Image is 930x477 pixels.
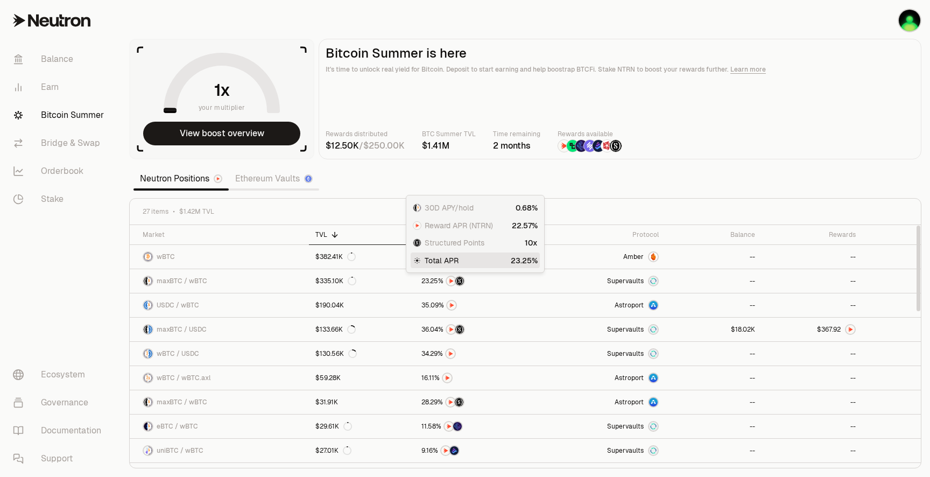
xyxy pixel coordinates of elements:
p: Time remaining [493,129,540,139]
a: Learn more [730,65,766,74]
img: NTRN Logo [846,325,855,334]
span: $1.42M TVL [179,207,214,216]
img: USDC Logo [149,349,152,358]
span: 30D APY/hold [425,202,474,213]
div: $31.91K [315,398,338,406]
a: NTRNBedrock Diamonds [415,439,540,462]
img: wBTC Logo [149,422,152,431]
a: wBTC LogowBTC [130,245,309,269]
div: / [326,139,405,152]
a: Support [4,445,116,473]
a: NTRN [415,366,540,390]
img: Structured Points [610,140,622,152]
a: NTRN [415,342,540,366]
div: $190.04K [315,301,344,310]
img: maxBTC Logo [144,398,147,406]
a: SupervaultsSupervaults [539,342,665,366]
a: Astroport [539,366,665,390]
a: -- [665,439,762,462]
span: Supervaults [607,325,644,334]
a: Neutron Positions [133,168,229,190]
img: Mars Fragments [601,140,613,152]
img: wBTC Logo [149,301,152,310]
a: -- [762,439,862,462]
img: Ethereum Logo [305,176,312,182]
div: $27.01K [315,446,351,455]
span: wBTC / wBTC.axl [157,374,210,382]
img: NTRN [446,398,455,406]
a: -- [665,245,762,269]
span: Reward APR (NTRN) [425,220,493,231]
a: $27.01K [309,439,415,462]
img: Bedrock Diamonds [450,446,459,455]
img: Structured Points [455,325,464,334]
span: maxBTC / USDC [157,325,207,334]
div: $29.61K [315,422,352,431]
a: SupervaultsSupervaults [539,439,665,462]
img: NTRN [446,349,455,358]
img: NTRN [447,325,455,334]
p: BTC Summer TVL [422,129,476,139]
img: KO [899,10,920,31]
a: uniBTC LogowBTC LogouniBTC / wBTC [130,439,309,462]
a: NTRNEtherFi Points [415,415,540,438]
a: -- [665,293,762,317]
p: Rewards available [558,129,622,139]
img: USDC Logo [149,325,152,334]
a: wBTC LogoUSDC LogowBTC / USDC [130,342,309,366]
img: Lombard Lux [567,140,579,152]
span: Supervaults [607,277,644,285]
a: $190.04K [309,293,415,317]
h2: Bitcoin Summer is here [326,46,914,61]
img: Supervaults [649,349,658,358]
a: -- [665,390,762,414]
span: 27 items [143,207,168,216]
a: USDC LogowBTC LogoUSDC / wBTC [130,293,309,317]
a: SupervaultsSupervaults [539,269,665,293]
span: uniBTC / wBTC [157,446,203,455]
button: NTRNStructured Points [421,397,533,408]
p: It's time to unlock real yield for Bitcoin. Deposit to start earning and help boostrap BTCFi. Sta... [326,64,914,75]
img: NTRN [443,374,452,382]
img: wBTC.axl Logo [149,374,152,382]
a: AmberAmber [539,245,665,269]
a: maxBTC LogowBTC LogomaxBTC / wBTC [130,390,309,414]
span: Astroport [615,301,644,310]
span: USDC / wBTC [157,301,199,310]
img: EtherFi Points [575,140,587,152]
a: Bitcoin Summer [4,101,116,129]
a: -- [762,366,862,390]
a: $130.56K [309,342,415,366]
img: maxBTC Logo [144,277,147,285]
span: wBTC / USDC [157,349,199,358]
a: -- [762,269,862,293]
button: NTRNStructured Points [421,324,533,335]
img: Bedrock Diamonds [593,140,604,152]
a: $31.91K [309,390,415,414]
a: Bridge & Swap [4,129,116,157]
span: your multiplier [199,102,245,113]
img: Supervaults [649,325,658,334]
a: -- [762,415,862,438]
button: NTRNEtherFi Points [421,421,533,432]
img: wBTC Logo [149,398,152,406]
a: NTRNStructured Points [415,390,540,414]
img: Supervaults [649,277,658,285]
img: NTRN [413,222,421,229]
img: Structured Points [455,277,464,285]
a: Astroport [539,293,665,317]
span: Supervaults [607,422,644,431]
img: Supervaults [649,422,658,431]
a: NTRN [415,293,540,317]
a: NTRNStructured Points [415,318,540,341]
img: maxBTC Logo [144,325,147,334]
div: $382.41K [315,252,356,261]
a: Ecosystem [4,361,116,389]
a: maxBTC LogoUSDC LogomaxBTC / USDC [130,318,309,341]
a: Earn [4,73,116,101]
div: 10x [525,237,538,248]
a: Astroport [539,390,665,414]
span: Astroport [615,398,644,406]
span: Supervaults [607,446,644,455]
a: -- [762,390,862,414]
